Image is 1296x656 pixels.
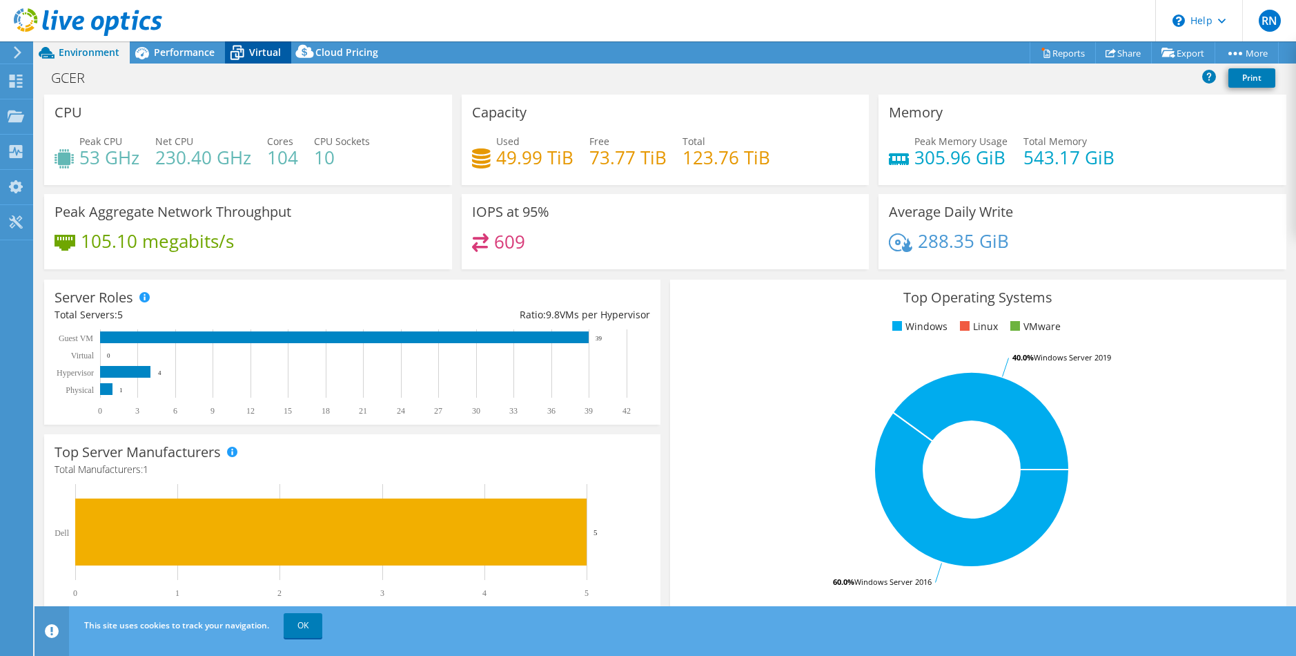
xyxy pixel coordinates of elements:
text: 4 [482,588,487,598]
h4: 53 GHz [79,150,139,165]
text: 30 [472,406,480,416]
h3: IOPS at 95% [472,204,549,220]
tspan: 60.0% [833,577,854,587]
tspan: Windows Server 2016 [854,577,932,587]
h4: 105.10 megabits/s [81,233,234,249]
li: Linux [956,319,998,334]
text: 5 [593,528,598,537]
text: 2 [277,588,282,598]
a: Reports [1030,42,1096,64]
span: Peak CPU [79,135,122,148]
tspan: Windows Server 2019 [1034,352,1111,363]
span: Virtual [249,46,281,59]
svg: \n [1172,15,1185,27]
h3: Top Operating Systems [680,290,1276,305]
h4: 49.99 TiB [496,150,573,165]
div: Total Servers: [55,307,352,322]
text: 33 [509,406,518,416]
li: Windows [889,319,948,334]
h3: CPU [55,105,82,120]
text: 39 [596,335,602,342]
text: 21 [359,406,367,416]
text: 3 [135,406,139,416]
h3: Server Roles [55,290,133,305]
span: Performance [154,46,215,59]
span: Used [496,135,520,148]
h1: GCER [45,70,106,86]
text: 0 [98,406,102,416]
h4: 123.76 TiB [683,150,770,165]
span: Total [683,135,705,148]
div: Ratio: VMs per Hypervisor [352,307,649,322]
text: 5 [585,588,589,598]
text: 27 [434,406,442,416]
span: Cloud Pricing [315,46,378,59]
text: 36 [547,406,556,416]
span: Total Memory [1023,135,1087,148]
text: 9 [210,406,215,416]
span: 1 [143,463,148,476]
text: Physical [66,385,94,395]
h4: 73.77 TiB [589,150,667,165]
h3: Memory [889,105,943,120]
h4: 609 [494,234,525,249]
a: More [1215,42,1279,64]
span: Free [589,135,609,148]
text: Virtual [71,351,95,360]
h4: 288.35 GiB [918,233,1009,249]
span: 5 [117,308,123,321]
span: This site uses cookies to track your navigation. [84,619,269,631]
text: 0 [73,588,77,598]
a: OK [284,613,322,638]
span: RN [1259,10,1281,32]
text: 0 [107,352,110,359]
text: 12 [246,406,255,416]
text: 39 [585,406,593,416]
text: Hypervisor [57,368,94,378]
text: 3 [380,588,384,598]
text: 1 [175,588,179,598]
text: 18 [322,406,330,416]
span: CPU Sockets [314,135,370,148]
text: 42 [622,406,631,416]
li: VMware [1007,319,1061,334]
text: 24 [397,406,405,416]
h4: 230.40 GHz [155,150,251,165]
span: Net CPU [155,135,193,148]
text: 1 [119,387,123,394]
a: Print [1228,68,1275,88]
h3: Average Daily Write [889,204,1013,220]
span: Cores [267,135,293,148]
span: 9.8 [546,308,560,321]
text: Guest VM [59,334,93,343]
h3: Capacity [472,105,527,120]
h4: 10 [314,150,370,165]
h4: 104 [267,150,298,165]
text: 15 [284,406,292,416]
h4: 305.96 GiB [914,150,1008,165]
span: Environment [59,46,119,59]
h3: Peak Aggregate Network Throughput [55,204,291,220]
text: Dell [55,528,69,538]
span: Peak Memory Usage [914,135,1008,148]
h3: Top Server Manufacturers [55,445,221,460]
text: 4 [158,369,161,376]
tspan: 40.0% [1012,352,1034,363]
h4: Total Manufacturers: [55,462,650,477]
text: 6 [173,406,177,416]
h4: 543.17 GiB [1023,150,1115,165]
a: Share [1095,42,1152,64]
a: Export [1151,42,1215,64]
